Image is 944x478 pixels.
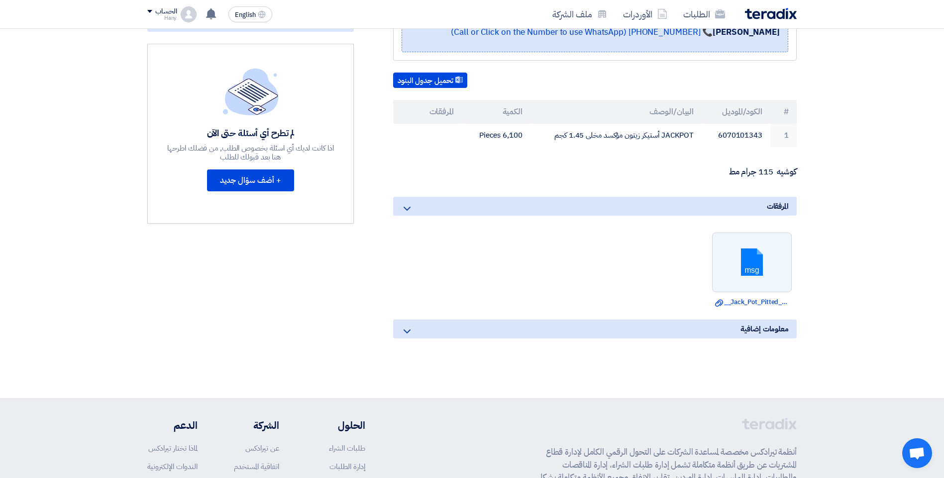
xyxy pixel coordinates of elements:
td: 1 [770,124,797,147]
button: + أضف سؤال جديد [207,169,294,191]
li: الحلول [309,418,365,433]
a: __Jack_Pot_Pitted_Ripe_A_Label.msg [715,297,789,307]
a: اتفاقية المستخدم [234,461,279,472]
a: الطلبات [675,2,733,26]
button: English [228,6,272,22]
th: المرفقات [393,100,462,124]
img: empty_state_list.svg [223,68,279,115]
td: JACKPOT أستيكر زيتون مؤكسد مخلى 1.45 كجم [530,124,702,147]
th: الكود/الموديل [702,100,770,124]
th: البيان/الوصف [530,100,702,124]
img: profile_test.png [181,6,197,22]
strong: [PERSON_NAME] [713,26,780,38]
th: # [770,100,797,124]
p: كوشيه 115 جرام مط [393,167,797,177]
a: لماذا تختار تيرادكس [148,443,198,454]
a: ملف الشركة [544,2,615,26]
td: 6,100 Pieces [462,124,530,147]
a: الأوردرات [615,2,675,26]
img: Teradix logo [745,8,797,19]
th: الكمية [462,100,530,124]
a: 📞 [PHONE_NUMBER] (Call or Click on the Number to use WhatsApp) [451,26,713,38]
a: إدارة الطلبات [329,461,365,472]
div: اذا كانت لديك أي اسئلة بخصوص الطلب, من فضلك اطرحها هنا بعد قبولك للطلب [166,144,335,161]
div: لم تطرح أي أسئلة حتى الآن [166,127,335,139]
span: English [235,11,256,18]
span: المرفقات [767,201,789,212]
li: الشركة [227,418,279,433]
div: Open chat [902,438,932,468]
span: معلومات إضافية [740,323,789,334]
td: 6070101343 [702,124,770,147]
a: طلبات الشراء [329,443,365,454]
div: Hany [147,15,177,21]
a: عن تيرادكس [245,443,279,454]
li: الدعم [147,418,198,433]
button: تحميل جدول البنود [393,73,467,88]
a: الندوات الإلكترونية [147,461,198,472]
div: الحساب [155,7,177,16]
